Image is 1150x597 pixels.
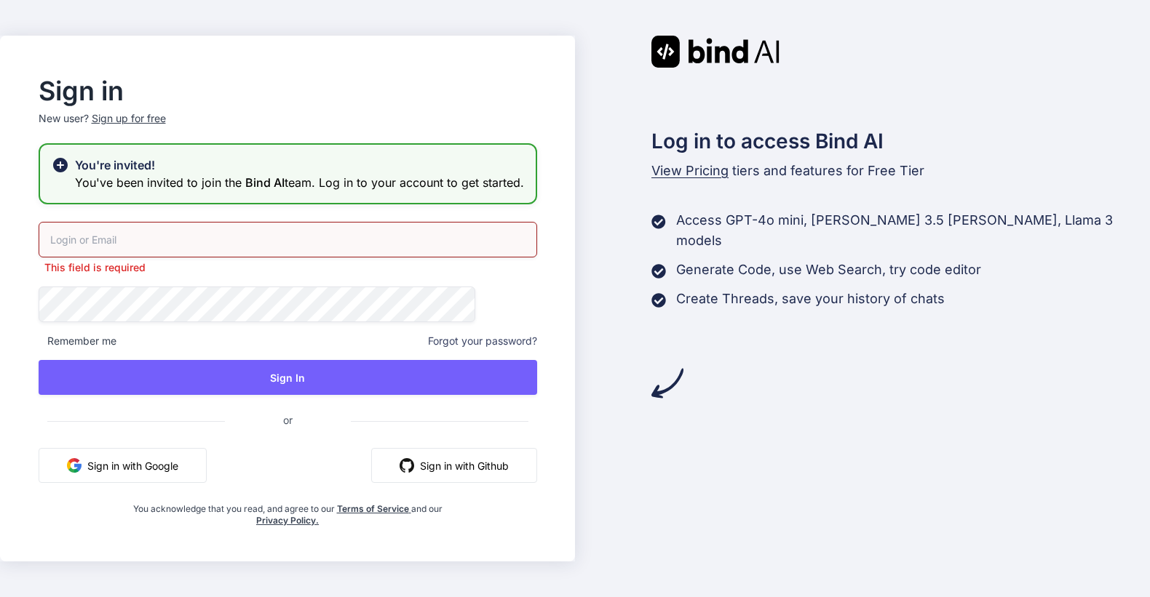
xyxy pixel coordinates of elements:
[651,161,1150,181] p: tiers and features for Free Tier
[122,494,454,526] div: You acknowledge that you read, and agree to our and our
[428,334,537,348] span: Forgot your password?
[651,367,683,399] img: arrow
[39,222,537,257] input: Login or Email
[371,448,537,483] button: Sign in with Github
[337,503,411,514] a: Terms of Service
[39,448,207,483] button: Sign in with Google
[39,260,537,275] p: This field is required
[75,156,524,174] h2: You're invited!
[651,126,1150,156] h2: Log in to access Bind AI
[256,515,319,526] a: Privacy Policy.
[39,111,537,143] p: New user?
[39,360,537,395] button: Sign In
[245,175,285,190] span: Bind AI
[676,289,945,309] p: Create Threads, save your history of chats
[75,174,524,191] h3: You've been invited to join the team. Log in to your account to get started.
[39,334,116,348] span: Remember me
[651,36,780,68] img: Bind AI logo
[651,163,729,178] span: View Pricing
[225,402,351,438] span: or
[67,458,82,473] img: google
[400,458,414,473] img: github
[39,79,537,103] h2: Sign in
[676,260,981,280] p: Generate Code, use Web Search, try code editor
[92,111,166,126] div: Sign up for free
